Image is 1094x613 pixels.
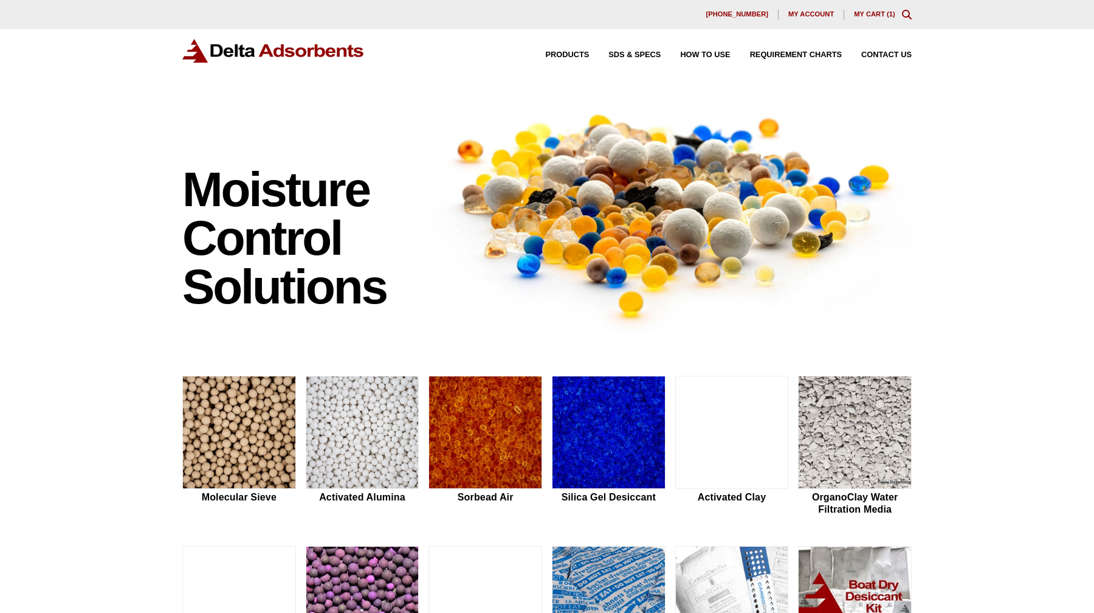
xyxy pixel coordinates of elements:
a: Activated Clay [675,376,789,517]
a: SDS & SPECS [589,51,661,59]
a: How to Use [661,51,730,59]
a: Products [526,51,590,59]
a: Activated Alumina [306,376,419,517]
a: OrganoClay Water Filtration Media [798,376,912,517]
h2: Silica Gel Desiccant [552,491,666,503]
span: [PHONE_NUMBER] [706,11,768,18]
a: Molecular Sieve [182,376,296,517]
span: Contact Us [861,51,912,59]
span: Requirement Charts [750,51,842,59]
span: Products [546,51,590,59]
h2: Activated Alumina [306,491,419,503]
a: Contact Us [842,51,912,59]
img: Delta Adsorbents [182,39,365,63]
span: How to Use [680,51,730,59]
h2: Molecular Sieve [182,491,296,503]
a: Sorbead Air [428,376,542,517]
h2: Activated Clay [675,491,789,503]
a: My Cart (1) [854,10,895,18]
h1: Moisture Control Solutions [182,165,417,311]
a: [PHONE_NUMBER] [696,10,779,19]
span: 1 [889,10,893,18]
img: Image [428,92,912,337]
a: Silica Gel Desiccant [552,376,666,517]
div: Toggle Modal Content [902,10,912,19]
span: My account [788,11,834,18]
h2: OrganoClay Water Filtration Media [798,491,912,514]
a: My account [779,10,844,19]
h2: Sorbead Air [428,491,542,503]
a: Requirement Charts [731,51,842,59]
span: SDS & SPECS [608,51,661,59]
